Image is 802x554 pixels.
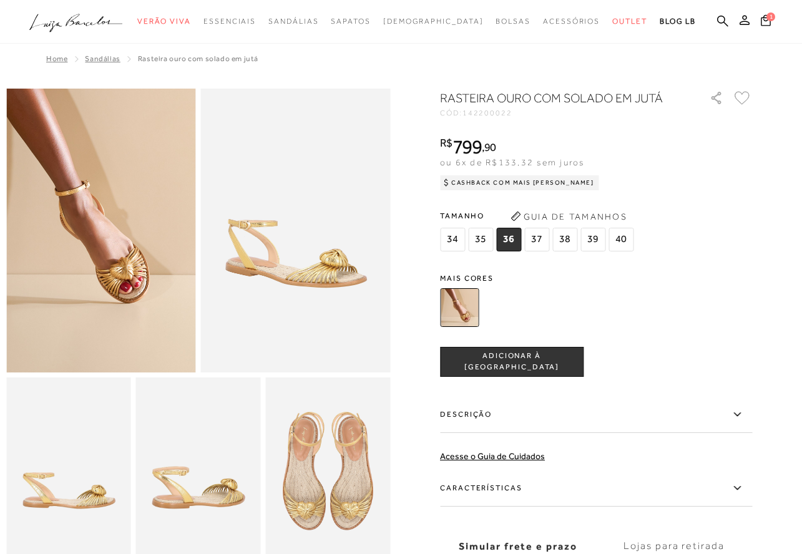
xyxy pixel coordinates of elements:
[331,10,370,33] a: categoryNavScreenReaderText
[440,89,674,107] h1: RASTEIRA OURO COM SOLADO EM JUTÁ
[468,228,493,251] span: 35
[452,135,482,158] span: 799
[496,228,521,251] span: 36
[609,228,633,251] span: 40
[543,17,600,26] span: Acessórios
[757,14,775,31] button: 1
[383,17,484,26] span: [DEMOGRAPHIC_DATA]
[203,10,256,33] a: categoryNavScreenReaderText
[484,140,496,153] span: 90
[612,10,647,33] a: categoryNavScreenReaderText
[440,470,752,507] label: Características
[440,397,752,433] label: Descrição
[331,17,370,26] span: Sapatos
[440,347,584,377] button: ADICIONAR À [GEOGRAPHIC_DATA]
[268,10,318,33] a: categoryNavScreenReaderText
[440,137,452,148] i: R$
[138,54,258,63] span: RASTEIRA OURO COM SOLADO EM JUTÁ
[441,351,583,372] span: ADICIONAR À [GEOGRAPHIC_DATA]
[482,142,496,153] i: ,
[6,89,196,372] img: image
[440,275,752,282] span: Mais cores
[85,54,120,63] a: Sandálias
[552,228,577,251] span: 38
[440,451,545,461] a: Acesse o Guia de Cuidados
[137,10,191,33] a: categoryNavScreenReaderText
[524,228,549,251] span: 37
[268,17,318,26] span: Sandálias
[440,228,465,251] span: 34
[506,207,631,226] button: Guia de Tamanhos
[543,10,600,33] a: categoryNavScreenReaderText
[46,54,67,63] a: Home
[766,12,775,21] span: 1
[660,10,696,33] a: BLOG LB
[440,157,584,167] span: ou 6x de R$133,32 sem juros
[440,175,599,190] div: Cashback com Mais [PERSON_NAME]
[496,10,531,33] a: categoryNavScreenReaderText
[440,288,479,327] img: RASTEIRA OURO COM SOLADO EM JUTÁ
[203,17,256,26] span: Essenciais
[580,228,605,251] span: 39
[462,109,512,117] span: 142200022
[660,17,696,26] span: BLOG LB
[137,17,191,26] span: Verão Viva
[440,109,690,117] div: CÓD:
[496,17,531,26] span: Bolsas
[612,17,647,26] span: Outlet
[383,10,484,33] a: noSubCategoriesText
[201,89,391,372] img: image
[440,207,637,225] span: Tamanho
